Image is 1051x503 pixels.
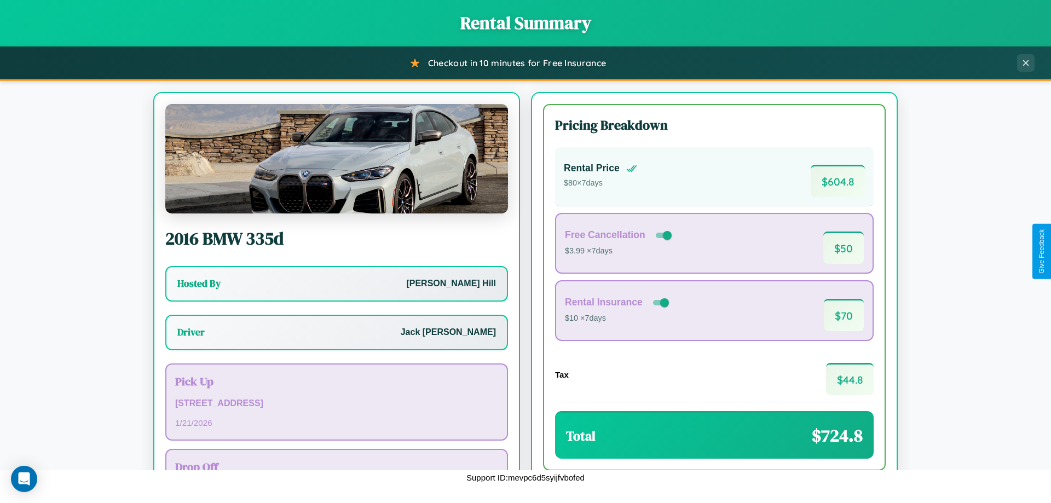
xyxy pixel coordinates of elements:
span: Checkout in 10 minutes for Free Insurance [428,57,606,68]
p: Support ID: mevpc6d5syijfvbofed [466,470,585,485]
h3: Pricing Breakdown [555,116,874,134]
h1: Rental Summary [11,11,1040,35]
h3: Hosted By [177,277,221,290]
span: $ 70 [824,299,864,331]
p: $10 × 7 days [565,311,671,326]
span: $ 50 [823,232,864,264]
p: $3.99 × 7 days [565,244,674,258]
img: BMW 335d [165,104,508,213]
h4: Tax [555,370,569,379]
span: $ 724.8 [812,424,863,448]
div: Open Intercom Messenger [11,466,37,492]
h4: Free Cancellation [565,229,645,241]
div: Give Feedback [1038,229,1046,274]
h4: Rental Price [564,163,620,174]
p: Jack [PERSON_NAME] [401,325,496,340]
h3: Drop Off [175,459,498,475]
h4: Rental Insurance [565,297,643,308]
p: $ 80 × 7 days [564,176,637,190]
h3: Driver [177,326,205,339]
h2: 2016 BMW 335d [165,227,508,251]
p: [PERSON_NAME] Hill [406,276,496,292]
h3: Pick Up [175,373,498,389]
h3: Total [566,427,596,445]
p: 1 / 21 / 2026 [175,415,498,430]
span: $ 604.8 [811,165,865,197]
p: [STREET_ADDRESS] [175,396,498,412]
span: $ 44.8 [826,363,874,395]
